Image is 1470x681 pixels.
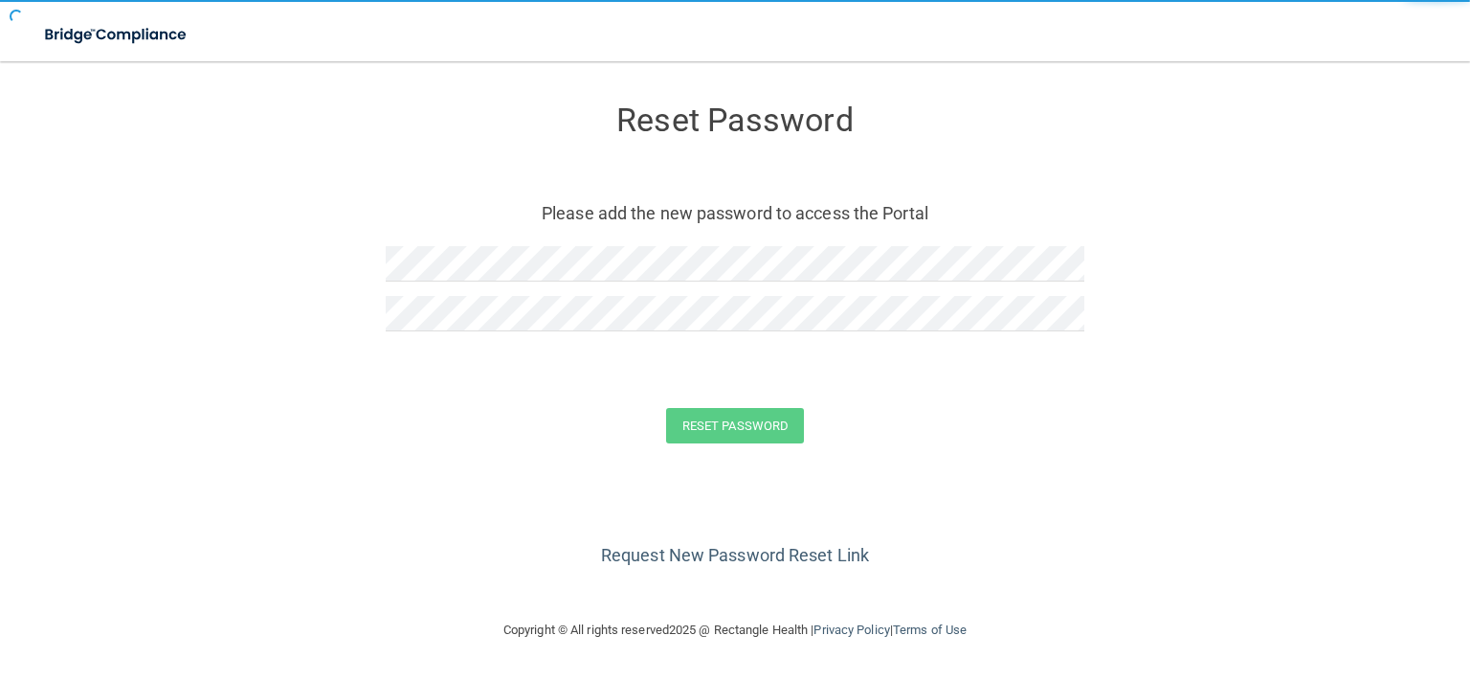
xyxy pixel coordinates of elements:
[386,600,1084,661] div: Copyright © All rights reserved 2025 @ Rectangle Health | |
[813,623,889,637] a: Privacy Policy
[400,197,1070,229] p: Please add the new password to access the Portal
[29,15,205,55] img: bridge_compliance_login_screen.278c3ca4.svg
[666,408,804,443] button: Reset Password
[386,102,1084,138] h3: Reset Password
[601,545,869,565] a: Request New Password Reset Link
[893,623,967,637] a: Terms of Use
